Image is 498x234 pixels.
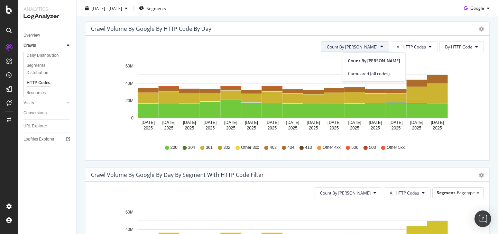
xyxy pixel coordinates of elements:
[82,3,130,14] button: [DATE] - [DATE]
[91,171,264,178] div: Crawl Volume by google by Day by Segment with HTTP Code Filter
[389,120,403,125] text: [DATE]
[267,126,277,130] text: 2025
[27,79,50,87] div: HTTP Codes
[330,126,339,130] text: 2025
[24,136,72,143] a: Logfiles Explorer
[247,126,256,130] text: 2025
[92,5,122,11] span: [DATE] - [DATE]
[183,120,196,125] text: [DATE]
[457,190,475,196] span: Pagetype
[27,62,72,76] a: Segments Distribution
[350,126,359,130] text: 2025
[24,136,54,143] div: Logfiles Explorer
[27,79,72,87] a: HTTP Codes
[461,3,492,14] button: Google
[369,145,376,151] span: 503
[328,120,341,125] text: [DATE]
[162,120,175,125] text: [DATE]
[474,210,491,227] div: Open Intercom Messenger
[320,190,371,196] span: Count By Day
[24,12,71,20] div: LogAnalyzer
[479,173,484,178] div: gear
[305,145,312,151] span: 410
[24,123,47,130] div: URL Explorer
[288,126,297,130] text: 2025
[126,227,133,232] text: 40M
[371,126,380,130] text: 2025
[384,187,431,198] button: All HTTP Codes
[223,145,230,151] span: 302
[205,126,215,130] text: 2025
[241,145,259,151] span: Other 3xx
[266,120,279,125] text: [DATE]
[445,44,472,50] span: By HTTP Code
[327,44,378,50] span: Count By Day
[348,120,361,125] text: [DATE]
[391,41,437,52] button: All HTTP Codes
[307,120,320,125] text: [DATE]
[164,126,174,130] text: 2025
[24,99,65,107] a: Visits
[351,145,358,151] span: 500
[27,89,46,97] div: Resources
[147,5,166,11] span: Segments
[27,89,72,97] a: Resources
[287,145,294,151] span: 404
[27,62,65,76] div: Segments Distribution
[141,120,155,125] text: [DATE]
[391,126,401,130] text: 2025
[348,70,400,76] span: Cumulated (all codes)
[27,52,59,59] div: Daily Distribution
[136,3,169,14] button: Segments
[24,42,36,49] div: Crawls
[126,210,133,215] text: 60M
[245,120,258,125] text: [DATE]
[24,32,40,39] div: Overview
[348,57,400,64] span: Count By Day
[91,25,211,32] div: Crawl Volume by google by HTTP Code by Day
[309,126,318,130] text: 2025
[410,120,423,125] text: [DATE]
[437,190,455,196] span: Segment
[126,64,133,69] text: 60M
[24,109,72,117] a: Conversions
[397,44,426,50] span: All HTTP Codes
[185,126,194,130] text: 2025
[204,120,217,125] text: [DATE]
[314,187,382,198] button: Count By [PERSON_NAME]
[170,145,177,151] span: 200
[24,109,47,117] div: Conversions
[387,145,405,151] span: Other 5xx
[226,126,236,130] text: 2025
[390,190,419,196] span: All HTTP Codes
[323,145,341,151] span: Other 4xx
[144,126,153,130] text: 2025
[188,145,195,151] span: 304
[126,98,133,103] text: 20M
[433,126,442,130] text: 2025
[270,145,277,151] span: 403
[131,116,133,120] text: 0
[24,123,72,130] a: URL Explorer
[24,32,72,39] a: Overview
[439,41,484,52] button: By HTTP Code
[24,42,65,49] a: Crawls
[126,81,133,86] text: 40M
[369,120,382,125] text: [DATE]
[24,99,34,107] div: Visits
[470,5,484,11] span: Google
[224,120,237,125] text: [DATE]
[321,41,389,52] button: Count By [PERSON_NAME]
[206,145,213,151] span: 301
[286,120,299,125] text: [DATE]
[479,27,484,31] div: gear
[91,58,479,138] svg: A chart.
[431,120,444,125] text: [DATE]
[412,126,422,130] text: 2025
[27,52,72,59] a: Daily Distribution
[24,6,71,12] div: Analytics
